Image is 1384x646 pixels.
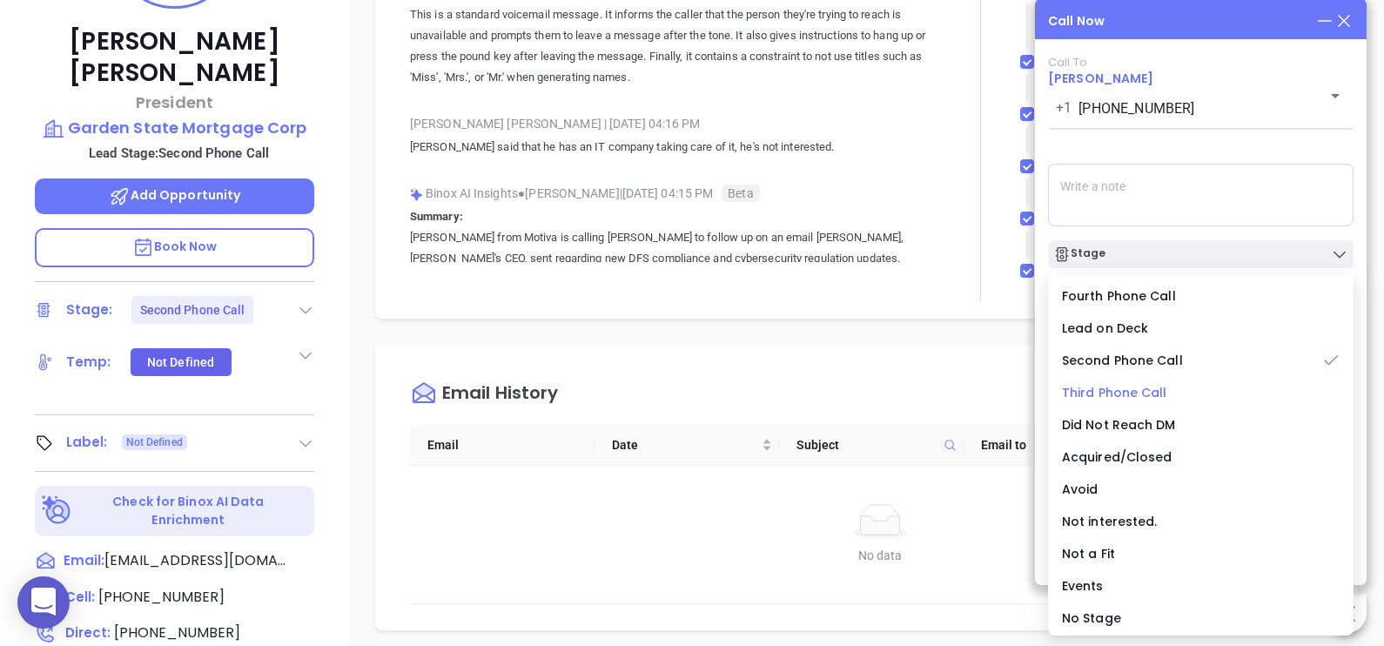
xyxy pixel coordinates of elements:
span: Not interested. [1062,513,1158,530]
div: Binox AI Insights [PERSON_NAME] | [DATE] 04:15 PM [410,180,943,206]
div: Stage [1053,246,1105,263]
p: Check for Binox AI Data Enrichment [75,493,302,529]
img: svg%3e [410,188,423,201]
span: Acquired/Closed [1062,448,1172,466]
span: [EMAIL_ADDRESS][DOMAIN_NAME] [104,550,287,571]
span: Avoid [1062,481,1098,498]
div: Stage: [66,297,113,323]
span: [PHONE_NUMBER] [114,622,240,643]
p: +1 [1056,98,1072,118]
span: Events [1062,577,1104,595]
span: Not Defined [126,433,183,452]
span: Third Phone Call [1062,384,1167,401]
span: Cell : [65,588,95,606]
p: This is a standard voicemail message. It informs the caller that the person they're trying to rea... [410,4,943,88]
span: Add Opportunity [109,186,241,204]
span: No Stage [1062,609,1121,627]
span: Beta [722,185,759,202]
a: [PERSON_NAME] [1048,70,1153,87]
input: Enter phone number or name [1078,100,1297,117]
span: Subject [796,435,937,454]
p: [PERSON_NAME] from Motiva is calling [PERSON_NAME] to follow up on an email [PERSON_NAME], [PERSO... [410,227,943,373]
img: Ai-Enrich-DaqCidB-.svg [42,495,72,526]
th: Email to [964,425,1148,466]
span: | [604,117,607,131]
button: Open [1323,84,1347,108]
a: Garden State Mortgage Corp [35,116,314,140]
span: Date [612,435,758,454]
div: Call Now [1048,12,1105,30]
th: Date [595,425,779,466]
div: Not Defined [147,348,214,376]
div: No data [424,546,1335,565]
span: [PHONE_NUMBER] [98,587,225,607]
span: Direct : [65,623,111,642]
span: Fourth Phone Call [1062,287,1176,305]
div: [PERSON_NAME] [PERSON_NAME] [DATE] 04:16 PM [410,111,943,137]
span: ● [518,186,526,200]
p: [PERSON_NAME] said that he has an IT company taking care of it, he's not interested. [410,137,943,158]
p: President [35,91,314,114]
span: Did Not Reach DM [1062,416,1176,434]
div: Second Phone Call [140,296,245,324]
span: Call To [1048,54,1087,71]
th: Email [410,425,595,466]
span: Email: [64,550,104,573]
span: Book Now [132,238,218,255]
p: [PERSON_NAME] [PERSON_NAME] [35,26,314,89]
p: Lead Stage: Second Phone Call [44,142,314,165]
span: Second Phone Call [1062,352,1183,369]
button: Stage [1048,240,1354,268]
b: Summary: [410,210,463,223]
div: Temp: [66,349,111,375]
div: Label: [66,429,108,455]
span: Not a Fit [1062,545,1115,562]
span: Lead on Deck [1062,320,1148,337]
div: Email History [442,384,558,407]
